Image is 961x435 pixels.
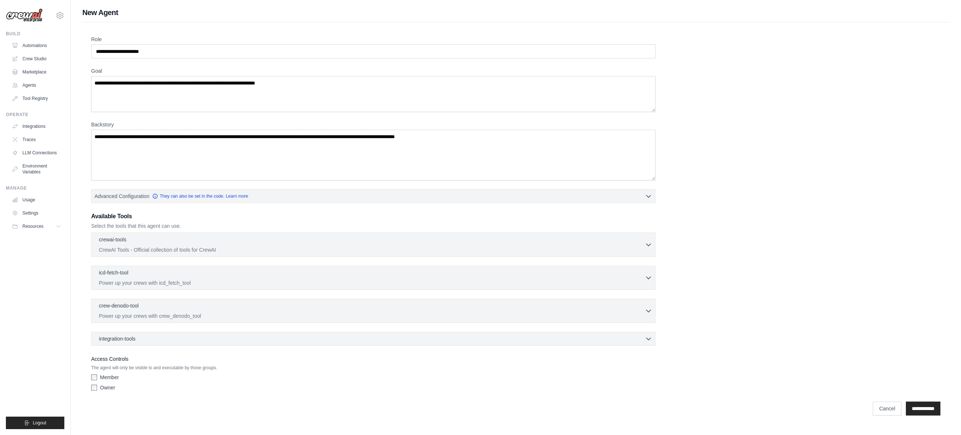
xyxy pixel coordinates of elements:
a: Settings [9,207,64,219]
button: crewai-tools CrewAI Tools - Official collection of tools for CrewAI [94,236,652,254]
p: Power up your crews with icd_fetch_tool [99,279,645,287]
button: crew-denodo-tool Power up your crews with crew_denodo_tool [94,302,652,320]
a: Automations [9,40,64,51]
label: Owner [100,384,115,391]
p: Power up your crews with crew_denodo_tool [99,312,645,320]
img: Logo [6,8,43,22]
a: Tool Registry [9,93,64,104]
button: icd-fetch-tool Power up your crews with icd_fetch_tool [94,269,652,287]
a: Usage [9,194,64,206]
a: They can also be set in the code. Learn more [152,193,248,199]
a: Environment Variables [9,160,64,178]
label: Role [91,36,655,43]
p: crewai-tools [99,236,126,243]
a: Integrations [9,121,64,132]
div: Build [6,31,64,37]
label: Access Controls [91,355,655,363]
a: Traces [9,134,64,145]
button: Advanced Configuration They can also be set in the code. Learn more [92,190,655,203]
div: Operate [6,112,64,118]
p: icd-fetch-tool [99,269,128,276]
h3: Available Tools [91,212,655,221]
a: LLM Connections [9,147,64,159]
h1: New Agent [82,7,949,18]
p: Select the tools that this agent can use. [91,222,655,230]
a: Agents [9,79,64,91]
button: Resources [9,220,64,232]
span: integration-tools [99,335,136,342]
a: Marketplace [9,66,64,78]
p: CrewAI Tools - Official collection of tools for CrewAI [99,246,645,254]
a: Crew Studio [9,53,64,65]
p: The agent will only be visible to and executable by those groups. [91,365,655,371]
label: Member [100,374,119,381]
label: Backstory [91,121,655,128]
p: crew-denodo-tool [99,302,139,309]
div: Manage [6,185,64,191]
span: Resources [22,223,43,229]
span: Logout [33,420,46,426]
a: Cancel [873,402,901,416]
button: Logout [6,417,64,429]
span: Advanced Configuration [94,193,149,200]
button: integration-tools [94,335,652,342]
label: Goal [91,67,655,75]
